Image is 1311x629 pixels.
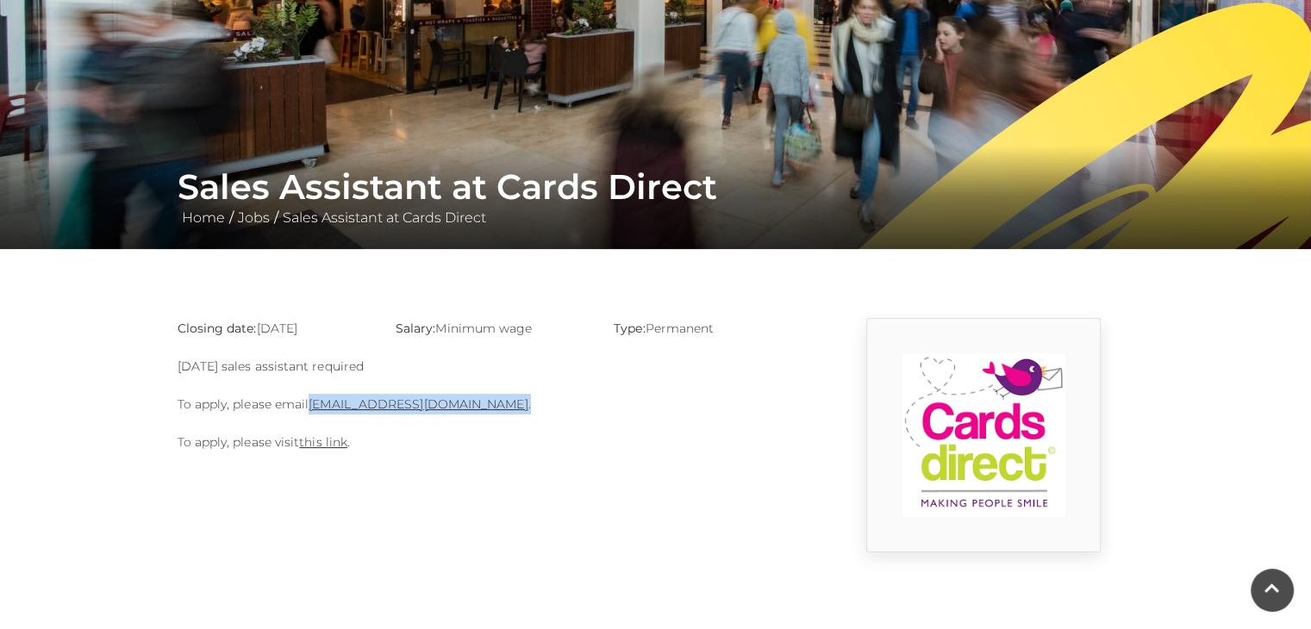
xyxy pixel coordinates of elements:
[178,394,807,414] p: To apply, please email .
[614,321,645,336] strong: Type:
[178,321,257,336] strong: Closing date:
[396,321,436,336] strong: Salary:
[178,166,1134,208] h1: Sales Assistant at Cards Direct
[178,432,807,452] p: To apply, please visit .
[614,318,806,339] p: Permanent
[309,396,528,412] a: [EMAIL_ADDRESS][DOMAIN_NAME]
[299,434,347,450] a: this link
[902,353,1065,517] img: 9_1554819914_l1cI.png
[178,356,807,377] p: [DATE] sales assistant required
[396,318,588,339] p: Minimum wage
[234,209,274,226] a: Jobs
[178,318,370,339] p: [DATE]
[278,209,490,226] a: Sales Assistant at Cards Direct
[178,209,229,226] a: Home
[165,166,1147,228] div: / /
